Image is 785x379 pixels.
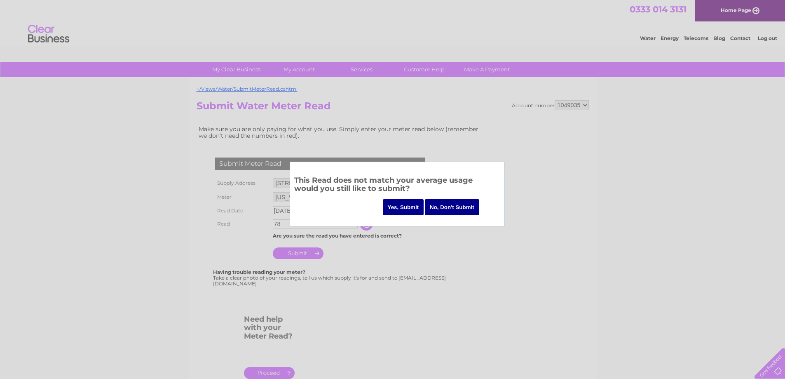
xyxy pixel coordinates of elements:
input: No, Don't Submit [425,199,479,215]
a: Log out [758,35,777,41]
a: Energy [661,35,679,41]
a: Blog [713,35,725,41]
input: Yes, Submit [383,199,424,215]
h3: This Read does not match your average usage would you still like to submit? [294,174,500,197]
a: Contact [730,35,750,41]
a: Water [640,35,656,41]
img: logo.png [28,21,70,47]
div: Clear Business is a trading name of Verastar Limited (registered in [GEOGRAPHIC_DATA] No. 3667643... [198,5,588,40]
a: Telecoms [684,35,708,41]
a: 0333 014 3131 [630,4,687,14]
